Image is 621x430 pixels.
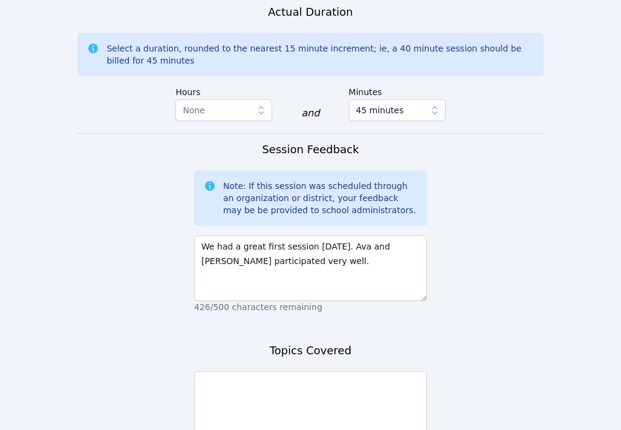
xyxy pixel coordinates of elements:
div: Select a duration, rounded to the nearest 15 minute increment; ie, a 40 minute session should be ... [106,42,533,67]
label: Minutes [349,81,446,99]
div: and [301,106,319,121]
p: 426/500 characters remaining [194,301,427,313]
span: 45 minutes [356,103,404,117]
h3: Actual Duration [268,4,353,21]
textarea: We had a great first session [DATE]. Ava and [PERSON_NAME] participated very well. [194,236,427,301]
label: Hours [175,81,272,99]
button: None [175,99,272,121]
div: Note: If this session was scheduled through an organization or district, your feedback may be be ... [223,180,417,216]
span: None [183,105,205,115]
h3: Session Feedback [262,141,359,158]
button: 45 minutes [349,99,446,121]
h3: Topics Covered [270,342,351,359]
